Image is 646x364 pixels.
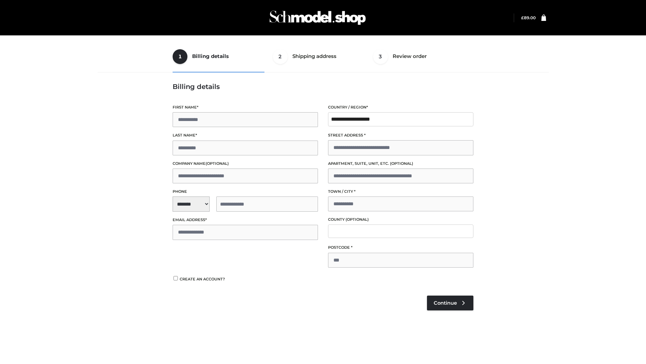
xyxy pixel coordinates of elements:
[328,132,473,139] label: Street address
[346,217,369,222] span: (optional)
[521,15,536,20] a: £89.00
[390,161,413,166] span: (optional)
[173,188,318,195] label: Phone
[173,276,179,280] input: Create an account?
[206,161,229,166] span: (optional)
[173,217,318,223] label: Email address
[267,4,368,31] img: Schmodel Admin 964
[328,188,473,195] label: Town / City
[328,160,473,167] label: Apartment, suite, unit, etc.
[180,277,225,281] span: Create an account?
[173,160,318,167] label: Company name
[434,300,457,306] span: Continue
[173,104,318,111] label: First name
[173,132,318,139] label: Last name
[328,244,473,251] label: Postcode
[521,15,524,20] span: £
[328,104,473,111] label: Country / Region
[173,83,473,91] h3: Billing details
[521,15,536,20] bdi: 89.00
[427,296,473,310] a: Continue
[328,216,473,223] label: County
